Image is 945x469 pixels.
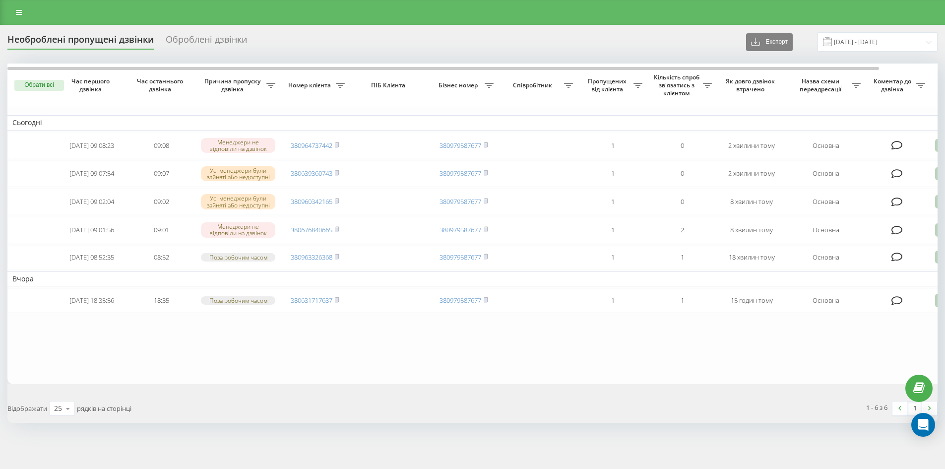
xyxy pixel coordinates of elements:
[291,296,332,305] a: 380631717637
[717,288,786,313] td: 15 годин тому
[866,402,887,412] div: 1 - 6 з 6
[201,166,275,181] div: Усі менеджери були зайняті або недоступні
[504,81,564,89] span: Співробітник
[201,138,275,153] div: Менеджери не відповіли на дзвінок
[201,253,275,262] div: Поза робочим часом
[440,169,481,178] a: 380979587677
[871,77,916,93] span: Коментар до дзвінка
[291,253,332,262] a: 380963326368
[7,404,47,413] span: Відображати
[791,77,852,93] span: Назва схеми переадресації
[786,288,866,313] td: Основна
[578,245,647,269] td: 1
[134,77,188,93] span: Час останнього дзвінка
[786,133,866,159] td: Основна
[717,245,786,269] td: 18 хвилин тому
[57,245,126,269] td: [DATE] 08:52:35
[578,288,647,313] td: 1
[440,141,481,150] a: 380979587677
[291,197,332,206] a: 380960342165
[725,77,778,93] span: Як довго дзвінок втрачено
[440,253,481,262] a: 380979587677
[57,160,126,187] td: [DATE] 09:07:54
[786,189,866,215] td: Основна
[201,296,275,305] div: Поза робочим часом
[57,133,126,159] td: [DATE] 09:08:23
[65,77,119,93] span: Час першого дзвінка
[126,217,196,243] td: 09:01
[440,296,481,305] a: 380979587677
[201,77,266,93] span: Причина пропуску дзвінка
[717,133,786,159] td: 2 хвилини тому
[746,33,793,51] button: Експорт
[126,133,196,159] td: 09:08
[578,160,647,187] td: 1
[54,403,62,413] div: 25
[647,189,717,215] td: 0
[647,133,717,159] td: 0
[578,133,647,159] td: 1
[57,288,126,313] td: [DATE] 18:35:56
[578,189,647,215] td: 1
[126,245,196,269] td: 08:52
[126,160,196,187] td: 09:07
[583,77,633,93] span: Пропущених від клієнта
[911,413,935,437] div: Open Intercom Messenger
[652,73,703,97] span: Кількість спроб зв'язатись з клієнтом
[647,217,717,243] td: 2
[166,34,247,50] div: Оброблені дзвінки
[358,81,421,89] span: ПІБ Клієнта
[201,222,275,237] div: Менеджери не відповіли на дзвінок
[201,194,275,209] div: Усі менеджери були зайняті або недоступні
[647,288,717,313] td: 1
[7,34,154,50] div: Необроблені пропущені дзвінки
[717,189,786,215] td: 8 хвилин тому
[578,217,647,243] td: 1
[14,80,64,91] button: Обрати всі
[434,81,485,89] span: Бізнес номер
[647,160,717,187] td: 0
[717,217,786,243] td: 8 хвилин тому
[440,225,481,234] a: 380979587677
[907,402,922,415] a: 1
[291,169,332,178] a: 380639360743
[77,404,131,413] span: рядків на сторінці
[717,160,786,187] td: 2 хвилини тому
[126,288,196,313] td: 18:35
[786,245,866,269] td: Основна
[126,189,196,215] td: 09:02
[291,141,332,150] a: 380964737442
[57,189,126,215] td: [DATE] 09:02:04
[786,160,866,187] td: Основна
[57,217,126,243] td: [DATE] 09:01:56
[291,225,332,234] a: 380676840665
[285,81,336,89] span: Номер клієнта
[647,245,717,269] td: 1
[440,197,481,206] a: 380979587677
[786,217,866,243] td: Основна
